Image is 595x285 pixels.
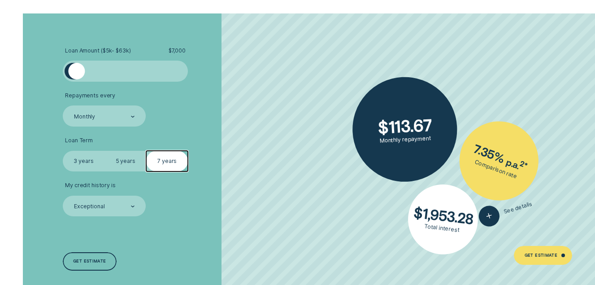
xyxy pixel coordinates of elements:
label: 3 years [63,151,104,172]
span: Repayments every [65,92,115,99]
span: Loan Term [65,137,93,144]
a: Get Estimate [514,246,572,265]
span: $ 7,000 [169,47,186,54]
label: 7 years [146,151,188,172]
span: My credit history is [65,182,116,189]
button: See details [476,194,534,229]
div: Monthly [74,113,95,120]
span: See details [503,200,533,215]
a: Get estimate [63,252,117,271]
label: 5 years [104,151,146,172]
div: Exceptional [74,203,105,210]
span: Loan Amount ( $5k - $63k ) [65,47,130,54]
